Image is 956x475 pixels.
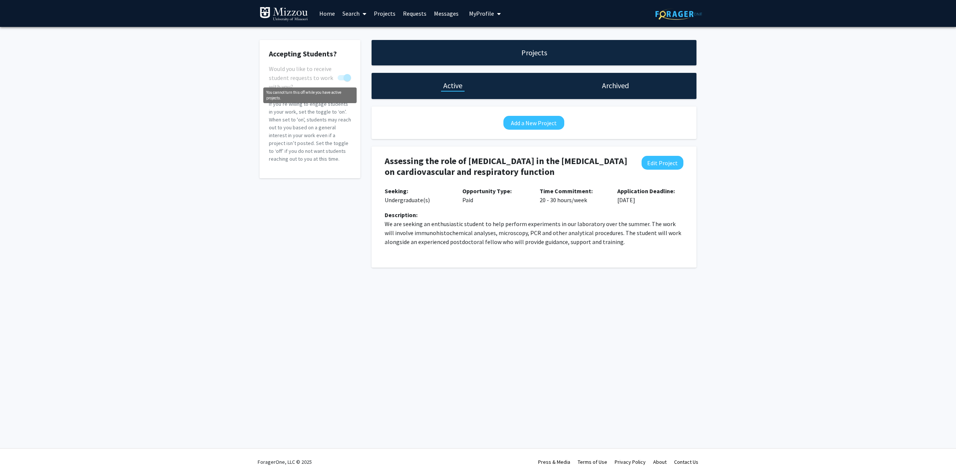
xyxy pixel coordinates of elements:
[615,459,646,465] a: Privacy Policy
[617,186,684,204] p: [DATE]
[578,459,607,465] a: Terms of Use
[642,156,683,170] button: Edit Project
[653,459,667,465] a: About
[602,80,629,91] h1: Archived
[538,459,570,465] a: Press & Media
[385,219,683,246] p: We are seeking an enthusiastic student to help perform experiments in our laboratory over the sum...
[260,7,308,22] img: University of Missouri Logo
[370,0,399,27] a: Projects
[430,0,462,27] a: Messages
[269,64,351,82] div: You cannot turn this off while you have active projects.
[269,64,335,91] span: Would you like to receive student requests to work with you?
[399,0,430,27] a: Requests
[462,186,529,204] p: Paid
[339,0,370,27] a: Search
[263,87,357,103] div: You cannot turn this off while you have active projects.
[540,186,606,204] p: 20 - 30 hours/week
[674,459,698,465] a: Contact Us
[443,80,462,91] h1: Active
[469,10,494,17] span: My Profile
[269,100,351,163] p: If you’re willing to engage students in your work, set the toggle to ‘on’. When set to 'on', stud...
[269,49,351,58] h2: Accepting Students?
[258,449,312,475] div: ForagerOne, LLC © 2025
[385,187,408,195] b: Seeking:
[521,47,547,58] h1: Projects
[503,116,564,130] button: Add a New Project
[6,441,32,469] iframe: Chat
[316,0,339,27] a: Home
[462,187,512,195] b: Opportunity Type:
[540,187,593,195] b: Time Commitment:
[655,8,702,20] img: ForagerOne Logo
[617,187,675,195] b: Application Deadline:
[385,186,451,204] p: Undergraduate(s)
[385,210,683,219] div: Description:
[385,156,630,178] h4: Assessing the role of [MEDICAL_DATA] in the [MEDICAL_DATA] on cardiovascular and respiratory func...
